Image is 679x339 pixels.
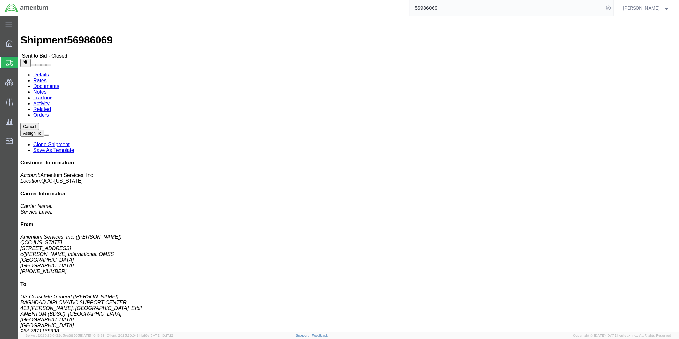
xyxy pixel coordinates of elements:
span: Server: 2025.20.0-32d5ea39505 [26,334,104,337]
span: Jason Martin [623,4,660,12]
a: Support [296,334,312,337]
a: Feedback [312,334,328,337]
iframe: FS Legacy Container [18,16,679,332]
span: [DATE] 10:18:31 [80,334,104,337]
button: [PERSON_NAME] [623,4,670,12]
span: Client: 2025.20.0-314a16e [107,334,173,337]
span: [DATE] 10:17:12 [149,334,173,337]
img: logo [4,3,49,13]
span: Copyright © [DATE]-[DATE] Agistix Inc., All Rights Reserved [573,333,671,338]
input: Search for shipment number, reference number [410,0,604,16]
